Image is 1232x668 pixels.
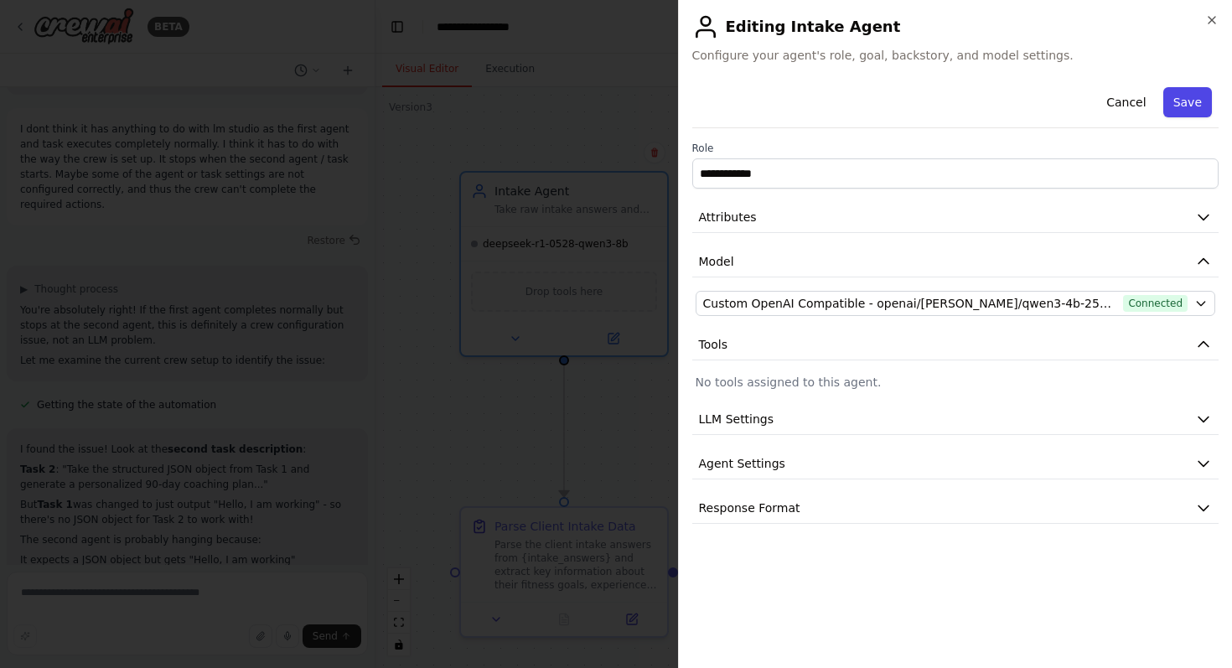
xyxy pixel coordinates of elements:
span: Agent Settings [699,455,785,472]
span: Configure your agent's role, goal, backstory, and model settings. [692,47,1219,64]
span: Attributes [699,209,757,225]
span: Connected [1123,295,1188,312]
button: Save [1163,87,1212,117]
button: Cancel [1096,87,1156,117]
button: Tools [692,329,1219,360]
label: Role [692,142,1219,155]
span: Response Format [699,500,800,516]
button: Attributes [692,202,1219,233]
span: Custom OpenAI Compatible - openai/qwen/qwen3-4b-2507 (Local LM Studio) [703,295,1117,312]
button: Response Format [692,493,1219,524]
button: Agent Settings [692,448,1219,479]
h2: Editing Intake Agent [692,13,1219,40]
span: LLM Settings [699,411,774,427]
span: Tools [699,336,728,353]
span: Model [699,253,734,270]
button: LLM Settings [692,404,1219,435]
button: Model [692,246,1219,277]
p: No tools assigned to this agent. [696,374,1216,391]
button: Custom OpenAI Compatible - openai/[PERSON_NAME]/qwen3-4b-2507 (Local LM Studio)Connected [696,291,1216,316]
